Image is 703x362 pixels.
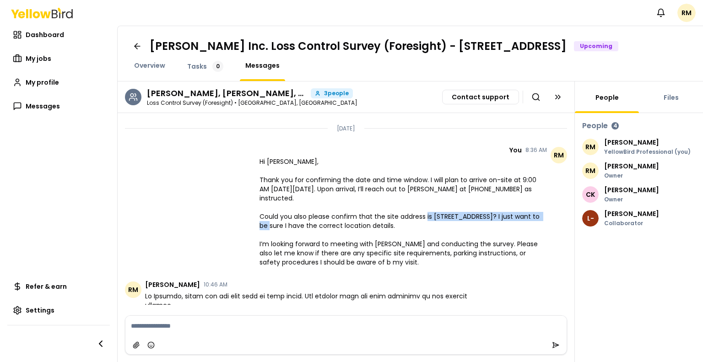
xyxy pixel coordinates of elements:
span: RM [677,4,696,22]
p: Loss Control Survey (Foresight) • [GEOGRAPHIC_DATA], [GEOGRAPHIC_DATA] [147,100,357,106]
button: Contact support [442,90,519,104]
span: Hi [PERSON_NAME], Thank you for confirming the date and time window. I will plan to arrive on-sit... [260,157,547,267]
h3: Ricardo Macias, Cody Kelly, Luis Gordon -Fiano [147,89,307,97]
a: Dashboard [7,26,110,44]
p: Owner [604,173,659,178]
div: 0 [212,61,223,72]
a: People [590,93,624,102]
span: Dashboard [26,30,64,39]
a: My profile [7,73,110,92]
span: RM [551,147,567,163]
span: My profile [26,78,59,87]
span: Messages [245,61,280,70]
p: [DATE] [337,125,355,132]
time: 10:46 AM [204,282,227,287]
span: L- [582,210,599,227]
p: [PERSON_NAME] [604,187,659,193]
span: Settings [26,306,54,315]
p: [PERSON_NAME] [604,211,659,217]
a: Messages [7,97,110,115]
a: Tasks0 [182,61,229,72]
span: Tasks [187,62,207,71]
a: Overview [129,61,171,70]
span: RM [582,162,599,179]
span: My jobs [26,54,51,63]
span: You [509,147,522,153]
div: 4 [611,122,619,130]
p: [PERSON_NAME] [604,163,659,169]
time: 8:36 AM [525,147,547,153]
a: Refer & earn [7,277,110,296]
span: CK [582,186,599,203]
div: Chat messages [118,113,574,315]
p: Collaborator [604,221,659,226]
h1: [PERSON_NAME] Inc. Loss Control Survey (Foresight) - [STREET_ADDRESS] [150,39,567,54]
span: RM [582,139,599,155]
span: Messages [26,102,60,111]
span: 3 people [324,91,349,96]
div: Upcoming [574,41,618,51]
span: Overview [134,61,165,70]
a: Files [658,93,684,102]
p: [PERSON_NAME] [604,139,691,146]
h3: People [582,120,608,131]
p: Owner [604,197,659,202]
p: YellowBird Professional (you) [604,149,691,155]
a: Settings [7,301,110,319]
span: RM [125,281,141,298]
a: My jobs [7,49,110,68]
span: [PERSON_NAME] [145,281,200,288]
span: Refer & earn [26,282,67,291]
a: Messages [240,61,285,70]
